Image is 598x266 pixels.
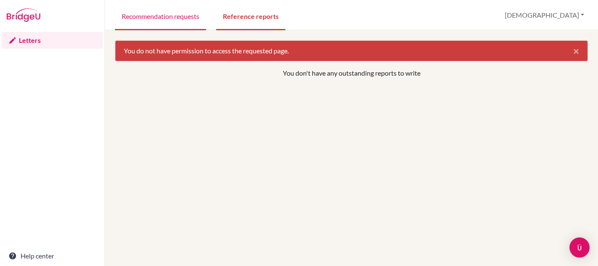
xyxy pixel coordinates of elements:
[7,8,40,22] img: Bridge-U
[2,32,103,49] a: Letters
[2,248,103,264] a: Help center
[115,40,588,61] div: You do not have permission to access the requested page.
[161,68,542,78] p: You don't have any outstanding reports to write
[115,1,206,30] a: Recommendation requests
[573,45,579,57] span: ×
[501,7,588,23] button: [DEMOGRAPHIC_DATA]
[569,237,590,258] div: Open Intercom Messenger
[216,1,285,30] a: Reference reports
[565,41,588,61] button: Close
